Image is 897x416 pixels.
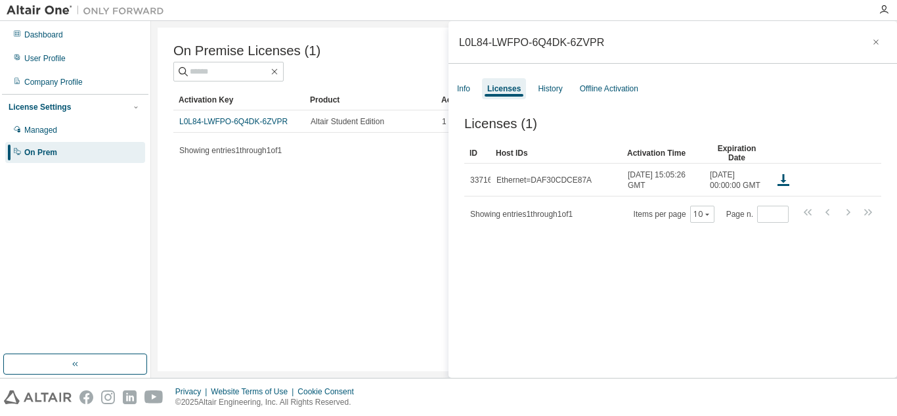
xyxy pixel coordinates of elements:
div: ID [470,143,485,164]
div: History [538,83,562,94]
img: instagram.svg [101,390,115,404]
span: On Premise Licenses (1) [173,43,320,58]
img: youtube.svg [144,390,164,404]
div: L0L84-LWFPO-6Q4DK-6ZVPR [459,37,604,47]
div: Licenses [487,83,521,94]
div: On Prem [24,147,57,158]
div: Website Terms of Use [211,386,297,397]
div: Host IDs [496,143,617,164]
div: Activation Key [179,89,299,110]
img: facebook.svg [79,390,93,404]
img: altair_logo.svg [4,390,72,404]
div: Product [310,89,431,110]
div: Expiration Date [709,143,764,164]
span: Altair Student Edition [311,116,384,127]
span: Page n. [726,206,789,223]
p: © 2025 Altair Engineering, Inc. All Rights Reserved. [175,397,362,408]
div: Info [457,83,470,94]
div: Offline Activation [580,83,638,94]
div: Ethernet=DAF30CDCE87A [496,175,592,185]
span: 33716 [470,175,492,185]
span: Licenses (1) [464,116,537,131]
button: 10 [693,209,711,220]
span: Showing entries 1 through 1 of 1 [179,146,282,155]
div: License Settings [9,102,71,112]
span: Showing entries 1 through 1 of 1 [470,210,573,219]
div: User Profile [24,53,66,64]
span: 1 [442,116,447,127]
a: L0L84-LWFPO-6Q4DK-6ZVPR [179,117,288,126]
div: Activation Allowed [441,89,562,110]
img: linkedin.svg [123,390,137,404]
div: Activation Time [627,143,699,164]
span: [DATE] 00:00:00 GMT [710,170,764,191]
div: Managed [24,125,57,135]
div: Dashboard [24,30,63,40]
div: Privacy [175,386,211,397]
div: Cookie Consent [297,386,361,397]
img: Altair One [7,4,171,17]
div: Company Profile [24,77,83,87]
span: Items per page [634,206,714,223]
span: [DATE] 15:05:26 GMT [628,170,698,191]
